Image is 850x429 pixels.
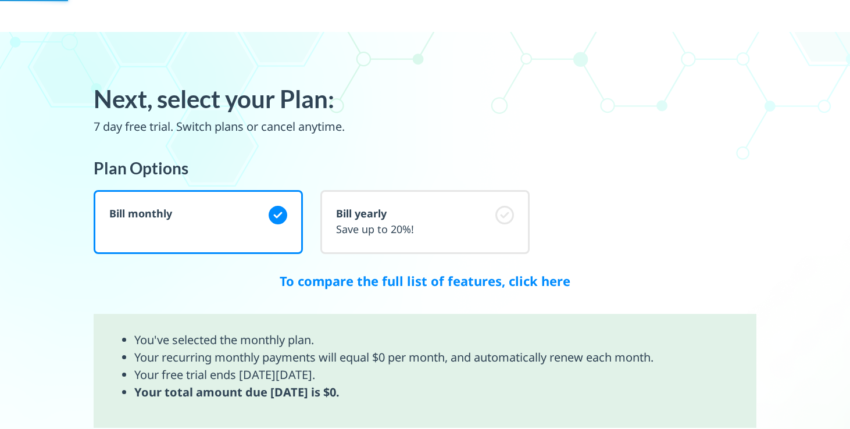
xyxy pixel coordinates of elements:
p: 7 day free trial. Switch plans or cancel anytime. [94,118,756,135]
span: Bill yearly [336,206,387,220]
iframe: Opens a widget where you can find more information [775,394,838,423]
h4: Plan Options [94,159,756,178]
li: Your recurring monthly payments will equal $0 per month, and automatically renew each month. [134,349,653,366]
li: You've selected the monthly plan. [134,331,653,349]
b: Your total amount due [DATE] is $0. [134,384,340,400]
h3: Next, select your Plan: [94,84,756,113]
a: To compare the full list of features, click here [280,272,570,289]
span: Bill monthly [109,206,172,220]
p: Save up to 20%! [336,221,514,237]
li: Your free trial ends [DATE][DATE]. [134,366,653,384]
